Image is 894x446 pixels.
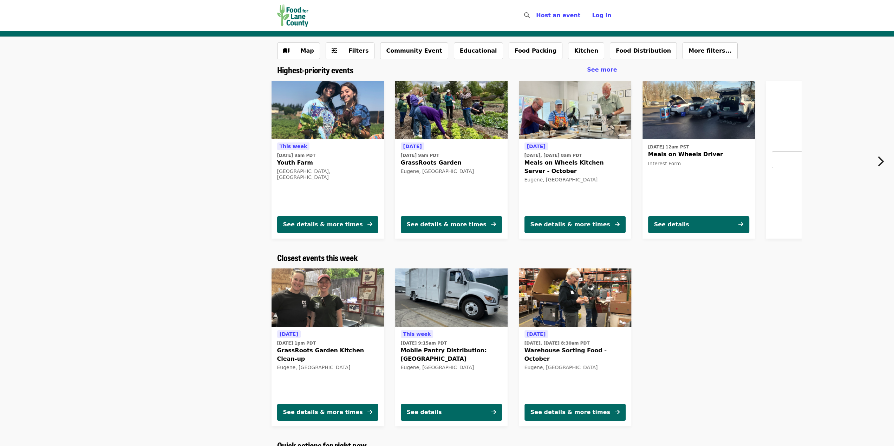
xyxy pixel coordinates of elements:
[403,331,431,337] span: This week
[491,409,496,415] i: arrow-right icon
[738,221,743,228] i: arrow-right icon
[277,251,358,264] span: Closest events this week
[524,159,626,175] span: Meals on Wheels Kitchen Server - October
[301,47,314,54] span: Map
[524,404,626,421] button: See details & more times
[530,408,610,417] div: See details & more times
[536,12,580,19] a: Host an event
[527,144,546,149] span: [DATE]
[272,268,384,327] img: GrassRoots Garden Kitchen Clean-up organized by Food for Lane County
[401,152,439,159] time: [DATE] 9am PDT
[766,81,879,239] a: See more
[283,220,363,229] div: See details & more times
[277,42,320,59] button: Show map view
[615,409,620,415] i: arrow-right icon
[395,268,508,327] img: Mobile Pantry Distribution: Bethel School District organized by Food for Lane County
[524,177,626,183] div: Eugene, [GEOGRAPHIC_DATA]
[527,331,546,337] span: [DATE]
[277,152,316,159] time: [DATE] 9am PDT
[683,42,738,59] button: More filters...
[277,253,358,263] a: Closest events this week
[524,340,590,346] time: [DATE], [DATE] 8:30am PDT
[642,81,755,140] img: Meals on Wheels Driver organized by Food for Lane County
[610,42,677,59] button: Food Distribution
[592,12,611,19] span: Log in
[332,47,337,54] i: sliders-h icon
[648,216,749,233] button: See details
[403,144,422,149] span: [DATE]
[454,42,503,59] button: Educational
[401,340,447,346] time: [DATE] 9:15am PDT
[401,159,502,167] span: GrassRoots Garden
[280,144,307,149] span: This week
[524,152,582,159] time: [DATE], [DATE] 8am PDT
[401,168,502,174] div: Eugene, [GEOGRAPHIC_DATA]
[491,221,496,228] i: arrow-right icon
[395,81,508,239] a: See details for "GrassRoots Garden"
[395,268,508,426] a: See details for "Mobile Pantry Distribution: Bethel School District"
[648,150,749,159] span: Meals on Wheels Driver
[348,47,369,54] span: Filters
[401,365,502,371] div: Eugene, [GEOGRAPHIC_DATA]
[642,81,755,239] a: See details for "Meals on Wheels Driver"
[326,42,375,59] button: Filters (0 selected)
[568,42,604,59] button: Kitchen
[587,66,617,73] span: See more
[509,42,563,59] button: Food Packing
[283,408,363,417] div: See details & more times
[272,268,384,426] a: See details for "GrassRoots Garden Kitchen Clean-up"
[615,221,620,228] i: arrow-right icon
[277,346,378,363] span: GrassRoots Garden Kitchen Clean-up
[648,161,681,166] span: Interest Form
[689,47,732,54] span: More filters...
[272,253,623,263] div: Closest events this week
[277,365,378,371] div: Eugene, [GEOGRAPHIC_DATA]
[407,220,487,229] div: See details & more times
[277,4,309,27] img: Food for Lane County - Home
[395,81,508,140] img: GrassRoots Garden organized by Food for Lane County
[530,220,610,229] div: See details & more times
[519,81,631,239] a: See details for "Meals on Wheels Kitchen Server - October"
[654,220,689,229] div: See details
[401,346,502,363] span: Mobile Pantry Distribution: [GEOGRAPHIC_DATA]
[587,66,617,74] a: See more
[277,340,316,346] time: [DATE] 1pm PDT
[272,81,384,140] img: Youth Farm organized by Food for Lane County
[524,216,626,233] button: See details & more times
[380,42,448,59] button: Community Event
[519,268,631,426] a: See details for "Warehouse Sorting Food - October"
[534,7,540,24] input: Search
[524,365,626,371] div: Eugene, [GEOGRAPHIC_DATA]
[283,47,289,54] i: map icon
[272,65,623,75] div: Highest-priority events
[407,408,442,417] div: See details
[586,8,617,22] button: Log in
[524,12,530,19] i: search icon
[272,81,384,239] a: See details for "Youth Farm"
[648,144,689,150] time: [DATE] 12am PST
[519,268,631,327] img: Warehouse Sorting Food - October organized by Food for Lane County
[277,64,353,76] span: Highest-priority events
[277,216,378,233] button: See details & more times
[367,221,372,228] i: arrow-right icon
[277,404,378,421] button: See details & more times
[401,216,502,233] button: See details & more times
[277,168,378,180] div: [GEOGRAPHIC_DATA], [GEOGRAPHIC_DATA]
[367,409,372,415] i: arrow-right icon
[277,65,353,75] a: Highest-priority events
[280,331,298,337] span: [DATE]
[524,346,626,363] span: Warehouse Sorting Food - October
[277,159,378,167] span: Youth Farm
[871,152,894,171] button: Next item
[519,81,631,140] img: Meals on Wheels Kitchen Server - October organized by Food for Lane County
[401,404,502,421] button: See details
[877,155,884,168] i: chevron-right icon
